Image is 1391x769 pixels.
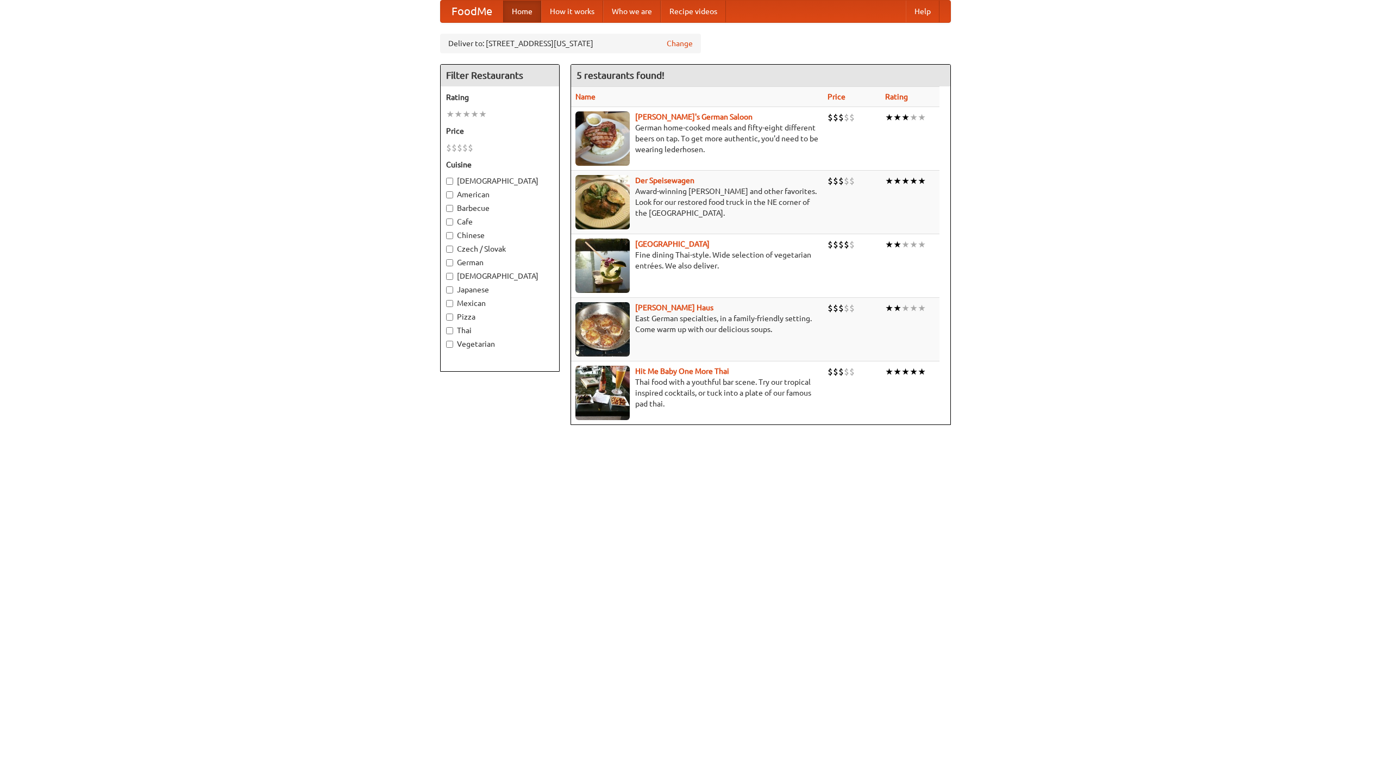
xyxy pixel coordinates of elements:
li: ★ [918,111,926,123]
input: Thai [446,327,453,334]
li: ★ [910,175,918,187]
li: $ [844,366,849,378]
li: ★ [446,108,454,120]
h4: Filter Restaurants [441,65,559,86]
li: $ [838,239,844,251]
input: [DEMOGRAPHIC_DATA] [446,178,453,185]
a: Rating [885,92,908,101]
img: speisewagen.jpg [575,175,630,229]
a: How it works [541,1,603,22]
a: FoodMe [441,1,503,22]
input: Czech / Slovak [446,246,453,253]
img: babythai.jpg [575,366,630,420]
li: $ [462,142,468,154]
li: ★ [910,366,918,378]
li: $ [844,302,849,314]
label: Vegetarian [446,339,554,349]
p: German home-cooked meals and fifty-eight different beers on tap. To get more authentic, you'd nee... [575,122,819,155]
li: $ [849,302,855,314]
li: $ [468,142,473,154]
a: Home [503,1,541,22]
img: esthers.jpg [575,111,630,166]
div: Deliver to: [STREET_ADDRESS][US_STATE] [440,34,701,53]
li: ★ [901,175,910,187]
label: Chinese [446,230,554,241]
li: ★ [901,239,910,251]
li: $ [849,239,855,251]
li: ★ [918,175,926,187]
li: $ [828,302,833,314]
li: ★ [893,366,901,378]
input: German [446,259,453,266]
li: $ [452,142,457,154]
a: Name [575,92,596,101]
a: Hit Me Baby One More Thai [635,367,729,376]
li: $ [833,175,838,187]
li: $ [838,175,844,187]
li: $ [844,239,849,251]
li: ★ [893,239,901,251]
li: ★ [471,108,479,120]
img: kohlhaus.jpg [575,302,630,357]
li: ★ [885,302,893,314]
label: German [446,257,554,268]
label: American [446,189,554,200]
input: Japanese [446,286,453,293]
label: [DEMOGRAPHIC_DATA] [446,176,554,186]
li: ★ [901,366,910,378]
label: Mexican [446,298,554,309]
li: $ [457,142,462,154]
li: $ [833,239,838,251]
a: Who we are [603,1,661,22]
input: Pizza [446,314,453,321]
li: $ [849,111,855,123]
a: Change [667,38,693,49]
li: $ [828,111,833,123]
li: $ [849,175,855,187]
label: [DEMOGRAPHIC_DATA] [446,271,554,282]
input: Chinese [446,232,453,239]
a: Help [906,1,939,22]
li: ★ [885,366,893,378]
label: Thai [446,325,554,336]
li: ★ [885,111,893,123]
li: $ [838,366,844,378]
h5: Rating [446,92,554,103]
p: East German specialties, in a family-friendly setting. Come warm up with our delicious soups. [575,313,819,335]
li: $ [828,175,833,187]
li: ★ [910,239,918,251]
li: ★ [918,366,926,378]
li: $ [833,302,838,314]
li: ★ [893,302,901,314]
li: $ [828,366,833,378]
h5: Price [446,126,554,136]
li: ★ [901,111,910,123]
label: Pizza [446,311,554,322]
a: [PERSON_NAME] Haus [635,303,713,312]
p: Thai food with a youthful bar scene. Try our tropical inspired cocktails, or tuck into a plate of... [575,377,819,409]
a: [PERSON_NAME]'s German Saloon [635,112,753,121]
li: ★ [462,108,471,120]
li: ★ [910,111,918,123]
a: Der Speisewagen [635,176,694,185]
input: Vegetarian [446,341,453,348]
label: Barbecue [446,203,554,214]
li: $ [833,366,838,378]
li: ★ [454,108,462,120]
li: $ [844,111,849,123]
li: $ [838,111,844,123]
label: Cafe [446,216,554,227]
li: $ [828,239,833,251]
input: Cafe [446,218,453,226]
li: ★ [893,175,901,187]
li: ★ [885,175,893,187]
a: [GEOGRAPHIC_DATA] [635,240,710,248]
input: Barbecue [446,205,453,212]
ng-pluralize: 5 restaurants found! [577,70,665,80]
li: ★ [918,239,926,251]
h5: Cuisine [446,159,554,170]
